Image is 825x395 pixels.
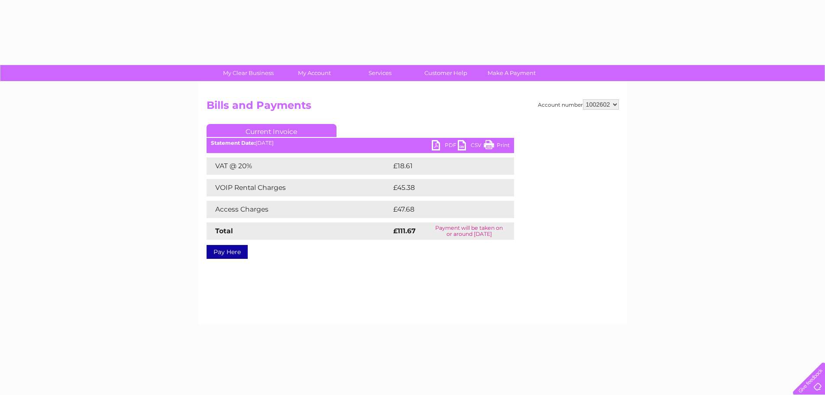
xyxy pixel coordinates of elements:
strong: £111.67 [393,227,416,235]
a: Current Invoice [207,124,336,137]
td: £45.38 [391,179,496,196]
td: £18.61 [391,157,495,175]
td: VAT @ 20% [207,157,391,175]
td: Access Charges [207,201,391,218]
td: VOIP Rental Charges [207,179,391,196]
a: My Clear Business [213,65,284,81]
a: Pay Here [207,245,248,259]
b: Statement Date: [211,140,256,146]
a: Print [484,140,510,153]
a: PDF [432,140,458,153]
div: Account number [538,99,619,110]
a: Customer Help [410,65,482,81]
a: Services [344,65,416,81]
div: [DATE] [207,140,514,146]
a: My Account [278,65,350,81]
td: £47.68 [391,201,496,218]
a: Make A Payment [476,65,547,81]
td: Payment will be taken on or around [DATE] [424,222,514,240]
h2: Bills and Payments [207,99,619,116]
strong: Total [215,227,233,235]
a: CSV [458,140,484,153]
